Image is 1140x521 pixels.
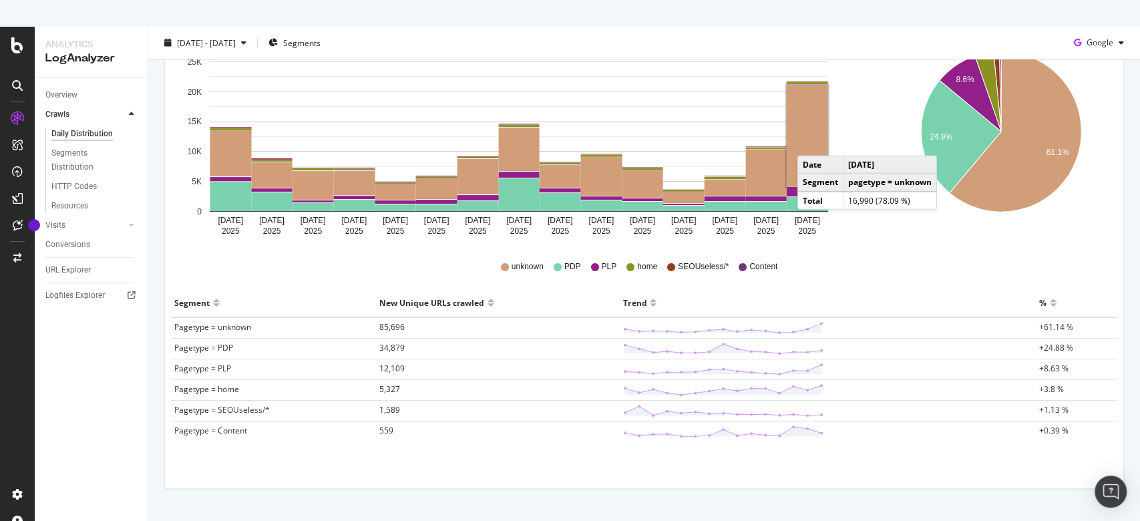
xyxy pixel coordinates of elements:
div: Segments Distribution [51,146,126,174]
text: 25K [188,57,202,67]
svg: A chart. [176,41,863,242]
text: 2025 [510,226,528,236]
text: 2025 [798,226,816,236]
a: HTTP Codes [51,180,138,194]
td: 16,990 (78.09 %) [843,191,936,208]
div: Daily Distribution [51,127,113,141]
span: home [637,261,657,273]
a: Daily Distribution [51,127,138,141]
text: 10K [188,147,202,156]
div: Conversions [45,238,90,252]
text: [DATE] [588,216,614,225]
a: URL Explorer [45,263,138,277]
text: [DATE] [383,216,408,225]
text: 20K [188,88,202,97]
text: 5K [192,177,202,186]
text: [DATE] [424,216,449,225]
span: [DATE] - [DATE] [177,37,236,48]
text: [DATE] [671,216,697,225]
div: % [1039,292,1047,313]
span: +24.88 % [1039,342,1073,353]
span: 12,109 [379,363,405,374]
text: 2025 [345,226,363,236]
span: Pagetype = SEOUseless/* [174,404,270,415]
a: Overview [45,88,138,102]
text: [DATE] [218,216,243,225]
button: Google [1069,32,1129,53]
a: Crawls [45,108,125,122]
div: Logfiles Explorer [45,289,105,303]
div: Segment [174,292,210,313]
div: HTTP Codes [51,180,97,194]
text: [DATE] [506,216,532,225]
span: +0.39 % [1039,425,1069,436]
td: Date [798,156,843,174]
text: [DATE] [301,216,326,225]
span: 5,327 [379,383,400,395]
text: 2025 [469,226,487,236]
div: Visits [45,218,65,232]
text: [DATE] [548,216,573,225]
td: [DATE] [843,156,936,174]
div: Tooltip anchor [28,219,40,231]
text: 8.6% [956,75,974,84]
span: Content [749,261,777,273]
span: Pagetype = home [174,383,239,395]
span: +8.63 % [1039,363,1069,374]
text: [DATE] [259,216,284,225]
text: [DATE] [465,216,490,225]
div: URL Explorer [45,263,91,277]
text: 2025 [387,226,405,236]
text: [DATE] [795,216,820,225]
span: +61.14 % [1039,321,1073,333]
div: Analytics [45,37,137,51]
span: +3.8 % [1039,383,1064,395]
span: Segments [283,37,321,48]
svg: A chart. [894,41,1109,242]
text: 2025 [592,226,610,236]
div: Trend [623,292,646,313]
text: 2025 [675,226,693,236]
div: LogAnalyzer [45,51,137,66]
a: Segments Distribution [51,146,138,174]
text: [DATE] [753,216,779,225]
text: 24.9% [930,133,952,142]
span: 34,879 [379,342,405,353]
span: SEOUseless/* [678,261,729,273]
div: Open Intercom Messenger [1095,476,1127,508]
a: Logfiles Explorer [45,289,138,303]
a: Visits [45,218,125,232]
text: 2025 [304,226,322,236]
button: [DATE] - [DATE] [159,32,252,53]
span: Pagetype = PLP [174,363,231,374]
text: 15K [188,118,202,127]
text: 2025 [263,226,281,236]
div: Overview [45,88,77,102]
text: [DATE] [630,216,655,225]
span: Google [1087,37,1113,48]
text: 61.1% [1046,148,1069,157]
text: 2025 [716,226,734,236]
text: [DATE] [712,216,737,225]
div: New Unique URLs crawled [379,292,484,313]
div: Crawls [45,108,69,122]
span: +1.13 % [1039,404,1069,415]
span: Pagetype = unknown [174,321,251,333]
text: 2025 [757,226,775,236]
span: Pagetype = Content [174,425,247,436]
span: PDP [564,261,581,273]
text: [DATE] [341,216,367,225]
text: 2025 [551,226,569,236]
a: Conversions [45,238,138,252]
text: 2025 [427,226,445,236]
button: Segments [263,32,326,53]
text: 0 [197,207,202,216]
text: 2025 [222,226,240,236]
span: Pagetype = PDP [174,342,233,353]
span: 85,696 [379,321,405,333]
td: Total [798,191,843,208]
span: 1,589 [379,404,400,415]
span: 559 [379,425,393,436]
td: pagetype = unknown [843,174,936,192]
